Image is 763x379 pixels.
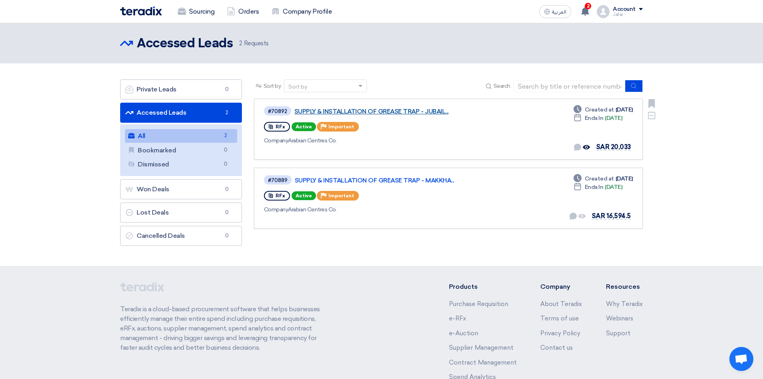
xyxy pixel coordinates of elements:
span: العربية [552,9,566,15]
li: Company [540,282,582,292]
div: Arabian Centres Co. [264,205,497,214]
span: 2 [221,132,231,140]
span: Company [264,137,288,144]
a: e-RFx [449,315,466,322]
a: Webinars [606,315,633,322]
div: Arabian Centres Co. [264,136,496,145]
div: [DATE] [574,114,622,122]
a: Won Deals0 [120,179,242,199]
span: 0 [222,185,232,193]
a: Support [606,330,630,337]
span: 2 [222,109,232,117]
span: 0 [221,146,231,154]
span: Ends In [585,183,604,191]
span: SAR 20,033 [596,143,631,151]
a: Purchase Requisition [449,300,508,308]
span: Created at [585,105,614,114]
a: Accessed Leads2 [120,103,242,123]
div: #70889 [268,178,288,183]
span: Created at [585,174,614,183]
a: All [125,129,237,143]
div: Sort by [288,83,307,91]
span: Requests [239,39,269,48]
span: Search [493,82,510,90]
p: Teradix is a cloud-based procurement software that helps businesses efficiently manage their enti... [120,304,329,353]
a: Sourcing [171,3,221,20]
input: Search by title or reference number [513,80,626,92]
span: Ends In [585,114,604,122]
span: 0 [221,160,231,168]
span: RFx [276,193,285,199]
img: profile_test.png [597,5,610,18]
a: Supplier Management [449,344,513,351]
div: #70892 [268,109,287,114]
a: Bookmarked [125,144,237,157]
li: Resources [606,282,643,292]
li: Products [449,282,517,292]
button: العربية [539,5,571,18]
a: SUPPLY & INSTALLATION OF GREASE TRAP - MAKKHA... [295,177,495,184]
span: 2 [239,40,242,47]
div: [DATE] [574,105,633,114]
span: Active [292,191,316,200]
div: Account [613,6,636,13]
a: Private Leads0 [120,79,242,99]
a: Terms of use [540,315,579,322]
a: e-Auction [449,330,478,337]
div: [DATE] [574,174,633,183]
span: Company [264,206,288,213]
span: Important [328,124,354,130]
a: SUPPLY & INSTALLATION OF GREASE TRAP - JUBAIL... [294,108,495,115]
span: 2 [585,3,591,9]
span: SAR 16,594.5 [592,212,631,220]
a: Open chat [729,347,753,371]
a: About Teradix [540,300,582,308]
div: [DATE] [574,183,622,191]
a: Cancelled Deals0 [120,226,242,246]
span: Active [292,122,316,131]
a: Lost Deals0 [120,203,242,223]
a: Why Teradix [606,300,643,308]
a: Company Profile [265,3,338,20]
a: Contact us [540,344,573,351]
a: Orders [221,3,265,20]
span: 0 [222,209,232,217]
span: 0 [222,85,232,93]
a: Contract Management [449,359,517,366]
span: RFx [276,124,285,130]
a: Dismissed [125,158,237,171]
a: Privacy Policy [540,330,580,337]
span: 0 [222,232,232,240]
img: Teradix logo [120,6,162,16]
span: Important [328,193,354,199]
div: Jafar [613,12,643,17]
span: Sort by [264,82,281,90]
h2: Accessed Leads [137,36,233,52]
